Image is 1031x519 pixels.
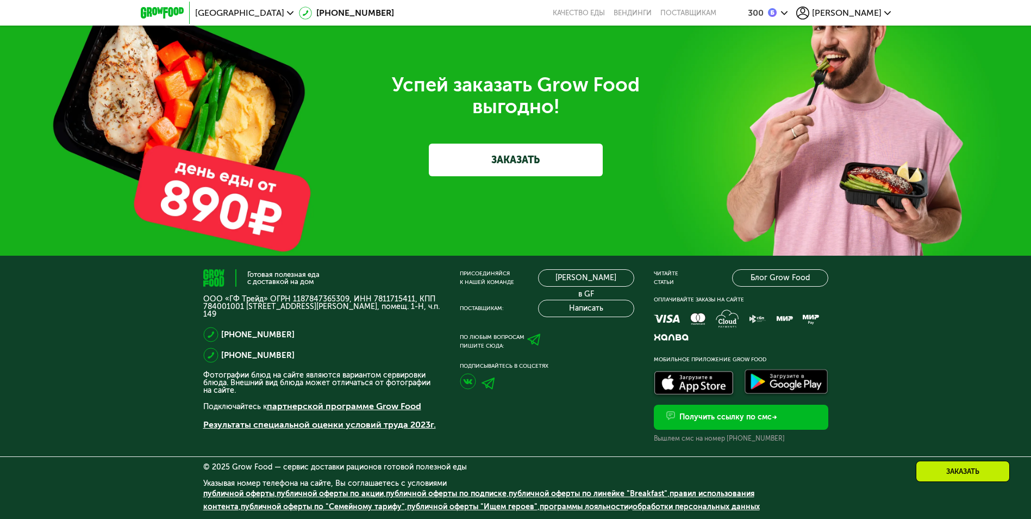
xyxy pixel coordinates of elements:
[203,480,828,519] div: Указывая номер телефона на сайте, Вы соглашаетесь с условиями
[460,269,514,287] div: Присоединяйся к нашей команде
[429,144,603,176] a: ЗАКАЗАТЬ
[660,9,716,17] div: поставщикам
[460,362,634,370] div: Подписывайтесь в соцсетях
[732,269,828,287] a: Блог Grow Food
[203,400,440,413] p: Подключайтесь к
[267,401,421,411] a: партнерской программе Grow Food
[203,372,440,394] p: Фотографии блюд на сайте являются вариантом сервировки блюда. Внешний вид блюда может отличаться ...
[540,502,628,511] a: программы лояльности
[407,502,538,511] a: публичной оферты "Ищем героев"
[203,295,440,318] p: ООО «ГФ Трейд» ОГРН 1187847365309, ИНН 7811715411, КПП 784001001 [STREET_ADDRESS][PERSON_NAME], п...
[203,419,436,430] a: Результаты специальной оценки условий труда 2023г.
[614,9,652,17] a: Вендинги
[553,9,605,17] a: Качество еды
[211,74,820,118] div: Успей заказать Grow Food выгодно!
[195,9,284,17] span: [GEOGRAPHIC_DATA]
[299,7,394,20] a: [PHONE_NUMBER]
[654,434,828,443] div: Вышлем смс на номер [PHONE_NUMBER]
[654,405,828,430] button: Получить ссылку по смс
[203,489,760,511] span: , , , , , , , и
[538,300,634,317] button: Написать
[916,461,1010,482] div: Заказать
[509,489,667,498] a: публичной оферты по линейке "Breakfast"
[654,355,828,364] div: Мобильное приложение Grow Food
[742,367,831,399] img: Доступно в Google Play
[221,328,295,341] a: [PHONE_NUMBER]
[812,9,882,17] span: [PERSON_NAME]
[386,489,507,498] a: публичной оферты по подписке
[247,271,320,285] div: Готовая полезная еда с доставкой на дом
[654,295,828,304] div: Оплачивайте заказы на сайте
[538,269,634,287] a: [PERSON_NAME] в GF
[221,349,295,362] a: [PHONE_NUMBER]
[277,489,384,498] a: публичной оферты по акции
[460,333,524,350] div: По любым вопросам пишите сюда:
[460,304,503,313] div: Поставщикам:
[203,489,274,498] a: публичной оферты
[748,9,764,17] div: 300
[203,464,828,471] div: © 2025 Grow Food — сервис доставки рационов готовой полезной еды
[241,502,405,511] a: публичной оферты по "Семейному тарифу"
[679,412,777,423] div: Получить ссылку по смс
[654,269,678,287] div: Читайте статьи
[633,502,760,511] a: обработки персональных данных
